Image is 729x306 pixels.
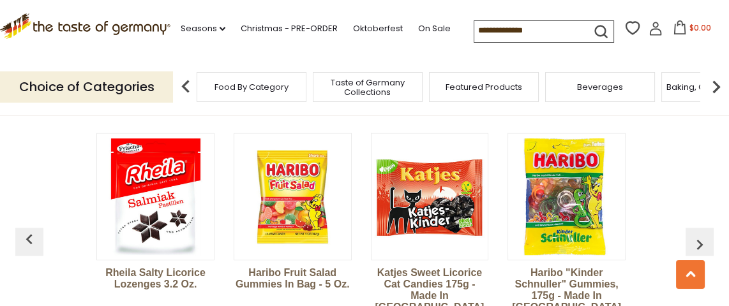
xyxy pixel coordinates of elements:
a: Christmas - PRE-ORDER [241,22,338,36]
img: previous arrow [173,74,199,99]
img: Haribo [508,139,625,256]
a: Seasons [181,22,225,36]
a: Taste of Germany Collections [317,78,419,97]
a: Featured Products [446,82,522,92]
a: Beverages [577,82,623,92]
img: previous arrow [689,235,710,255]
a: Food By Category [214,82,289,92]
img: next arrow [703,74,729,99]
a: Rheila Salty Licorice Lozenges 3.2 oz. [96,267,214,305]
a: Haribo Fruit Salad Gummies in Bag - 5 oz. [234,267,352,305]
button: $0.00 [665,20,719,40]
span: $0.00 [689,22,711,33]
a: On Sale [418,22,451,36]
img: Rheila Salty Licorice Lozenges 3.2 oz. [97,139,214,256]
img: previous arrow [19,229,40,250]
img: Haribo Fruit Salad Gummies in Bag - 5 oz. [234,139,351,256]
img: Katjes Sweet Licorice Cat Candies 175g - Made in Germany [372,139,488,256]
a: Oktoberfest [353,22,403,36]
